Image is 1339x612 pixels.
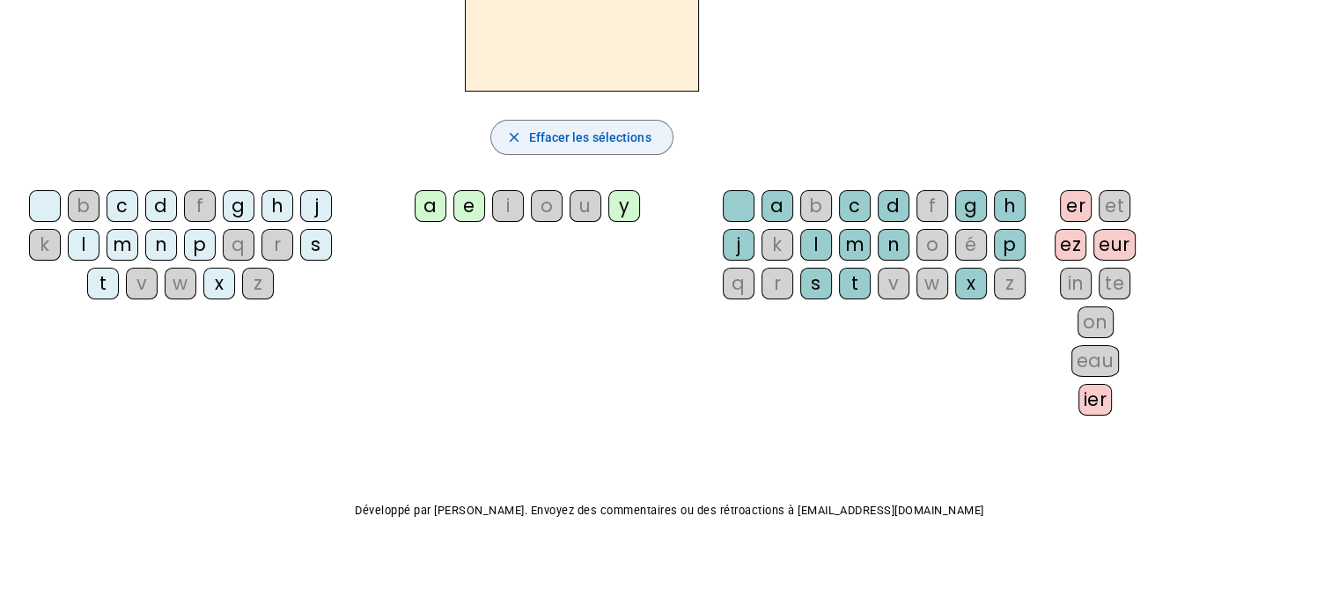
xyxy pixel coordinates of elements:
[505,129,521,145] mat-icon: close
[68,229,99,261] div: l
[300,190,332,222] div: j
[1055,229,1086,261] div: ez
[916,190,948,222] div: f
[14,500,1325,521] p: Développé par [PERSON_NAME]. Envoyez des commentaires ou des rétroactions à [EMAIL_ADDRESS][DOMAI...
[531,190,563,222] div: o
[1060,190,1092,222] div: er
[126,268,158,299] div: v
[839,268,871,299] div: t
[223,229,254,261] div: q
[300,229,332,261] div: s
[528,127,651,148] span: Effacer les sélections
[68,190,99,222] div: b
[723,229,754,261] div: j
[878,190,909,222] div: d
[29,229,61,261] div: k
[608,190,640,222] div: y
[184,190,216,222] div: f
[800,268,832,299] div: s
[800,229,832,261] div: l
[261,190,293,222] div: h
[165,268,196,299] div: w
[107,190,138,222] div: c
[1060,268,1092,299] div: in
[242,268,274,299] div: z
[145,190,177,222] div: d
[87,268,119,299] div: t
[955,229,987,261] div: é
[878,229,909,261] div: n
[1099,190,1130,222] div: et
[145,229,177,261] div: n
[1078,384,1113,416] div: ier
[761,190,793,222] div: a
[878,268,909,299] div: v
[800,190,832,222] div: b
[203,268,235,299] div: x
[1093,229,1136,261] div: eur
[994,268,1026,299] div: z
[1071,345,1120,377] div: eau
[723,268,754,299] div: q
[916,229,948,261] div: o
[761,229,793,261] div: k
[223,190,254,222] div: g
[955,190,987,222] div: g
[839,229,871,261] div: m
[955,268,987,299] div: x
[261,229,293,261] div: r
[570,190,601,222] div: u
[1099,268,1130,299] div: te
[839,190,871,222] div: c
[107,229,138,261] div: m
[994,229,1026,261] div: p
[1078,306,1114,338] div: on
[994,190,1026,222] div: h
[490,120,673,155] button: Effacer les sélections
[761,268,793,299] div: r
[415,190,446,222] div: a
[453,190,485,222] div: e
[184,229,216,261] div: p
[492,190,524,222] div: i
[916,268,948,299] div: w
